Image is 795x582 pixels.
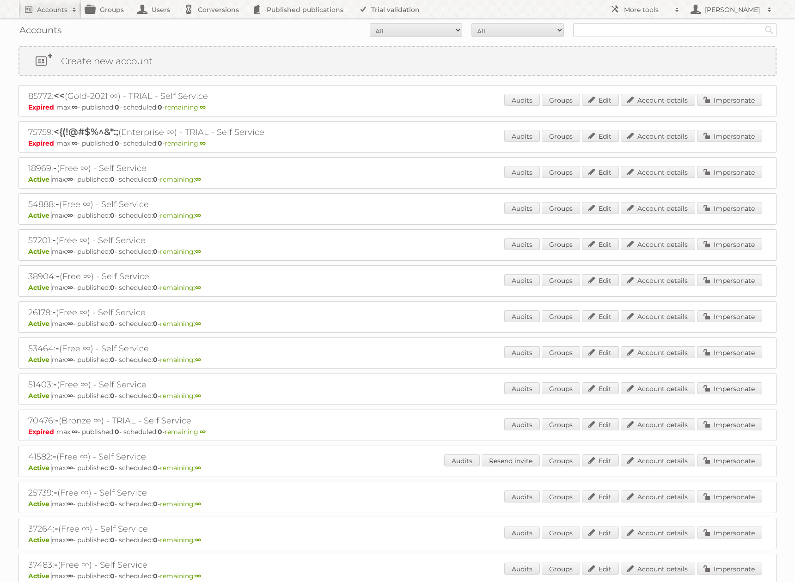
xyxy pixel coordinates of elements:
[160,500,201,508] span: remaining:
[28,319,52,328] span: Active
[115,103,119,111] strong: 0
[542,274,580,286] a: Groups
[160,464,201,472] span: remaining:
[582,238,619,250] a: Edit
[153,211,158,220] strong: 0
[160,392,201,400] span: remaining:
[28,392,52,400] span: Active
[28,90,352,102] h2: 85772: (Gold-2021 ∞) - TRIAL - Self Service
[52,234,56,245] span: -
[504,310,540,322] a: Audits
[542,166,580,178] a: Groups
[621,94,695,106] a: Account details
[582,346,619,358] a: Edit
[195,500,201,508] strong: ∞
[28,211,767,220] p: max: - published: - scheduled: -
[621,166,695,178] a: Account details
[28,355,767,364] p: max: - published: - scheduled: -
[28,247,52,256] span: Active
[28,464,767,472] p: max: - published: - scheduled: -
[195,355,201,364] strong: ∞
[504,202,540,214] a: Audits
[697,166,762,178] a: Impersonate
[165,103,206,111] span: remaining:
[67,536,73,544] strong: ∞
[53,379,57,390] span: -
[28,175,767,184] p: max: - published: - scheduled: -
[110,464,115,472] strong: 0
[697,310,762,322] a: Impersonate
[28,283,52,292] span: Active
[115,428,119,436] strong: 0
[72,139,78,147] strong: ∞
[53,451,56,462] span: -
[542,130,580,142] a: Groups
[67,392,73,400] strong: ∞
[28,198,352,210] h2: 54888: (Free ∞) - Self Service
[110,392,115,400] strong: 0
[582,418,619,430] a: Edit
[28,175,52,184] span: Active
[582,382,619,394] a: Edit
[67,572,73,580] strong: ∞
[28,500,52,508] span: Active
[160,319,201,328] span: remaining:
[67,464,73,472] strong: ∞
[195,572,201,580] strong: ∞
[697,382,762,394] a: Impersonate
[195,175,201,184] strong: ∞
[200,428,206,436] strong: ∞
[19,47,776,75] a: Create new account
[762,23,776,37] input: Search
[160,211,201,220] span: remaining:
[110,175,115,184] strong: 0
[153,500,158,508] strong: 0
[160,247,201,256] span: remaining:
[582,527,619,539] a: Edit
[28,487,352,499] h2: 25739: (Free ∞) - Self Service
[158,139,162,147] strong: 0
[582,490,619,502] a: Edit
[56,270,60,282] span: -
[67,500,73,508] strong: ∞
[195,283,201,292] strong: ∞
[542,94,580,106] a: Groups
[621,563,695,575] a: Account details
[504,238,540,250] a: Audits
[55,343,59,354] span: -
[621,274,695,286] a: Account details
[582,310,619,322] a: Edit
[28,355,52,364] span: Active
[504,490,540,502] a: Audits
[28,572,52,580] span: Active
[621,490,695,502] a: Account details
[52,306,56,318] span: -
[153,175,158,184] strong: 0
[542,382,580,394] a: Groups
[697,418,762,430] a: Impersonate
[110,283,115,292] strong: 0
[582,454,619,466] a: Edit
[621,310,695,322] a: Account details
[37,5,67,14] h2: Accounts
[582,274,619,286] a: Edit
[624,5,670,14] h2: More tools
[195,319,201,328] strong: ∞
[28,162,352,174] h2: 18969: (Free ∞) - Self Service
[28,103,56,111] span: Expired
[504,346,540,358] a: Audits
[153,536,158,544] strong: 0
[621,382,695,394] a: Account details
[28,464,52,472] span: Active
[158,428,162,436] strong: 0
[28,500,767,508] p: max: - published: - scheduled: -
[504,94,540,106] a: Audits
[28,139,56,147] span: Expired
[54,90,65,101] span: <<
[110,247,115,256] strong: 0
[542,527,580,539] a: Groups
[55,523,58,534] span: -
[621,527,695,539] a: Account details
[72,428,78,436] strong: ∞
[582,563,619,575] a: Edit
